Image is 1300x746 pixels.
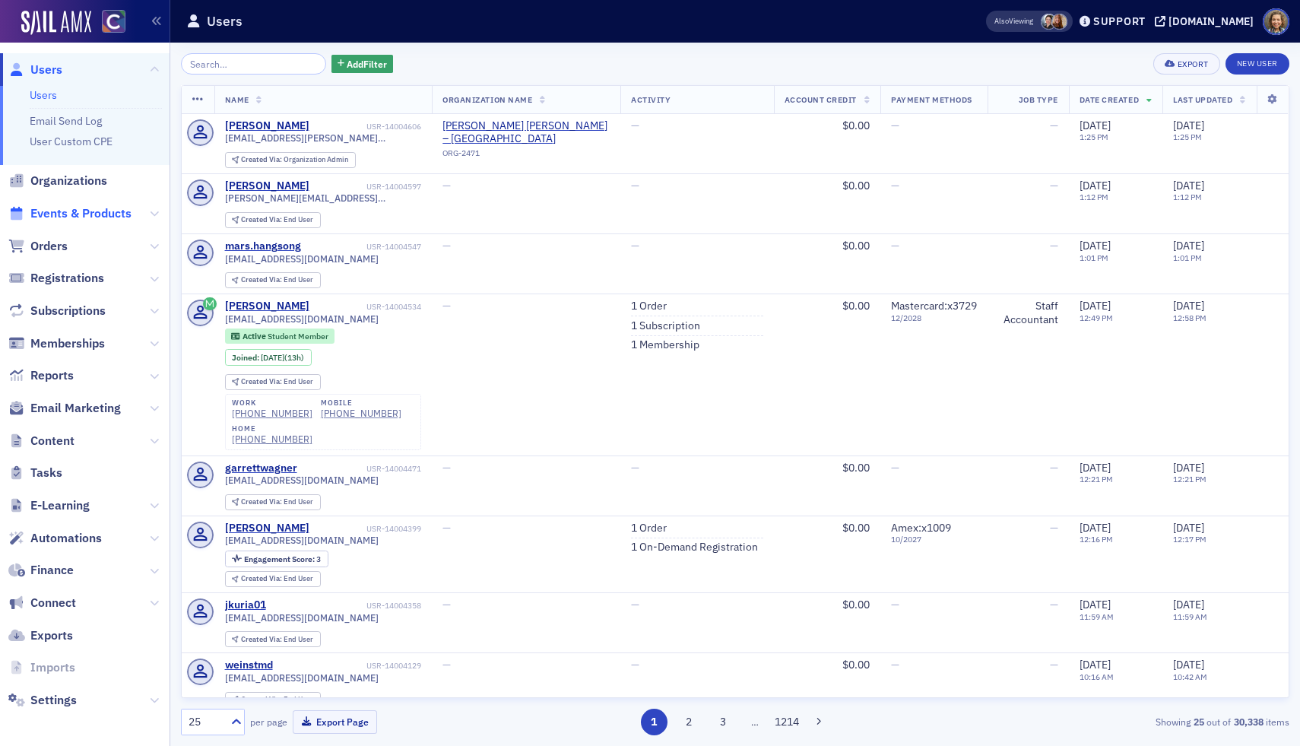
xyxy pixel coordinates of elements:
[12,260,292,306] div: Lindsay says…
[8,692,77,709] a: Settings
[241,694,284,704] span: Created Via :
[1080,521,1111,535] span: [DATE]
[232,433,312,445] a: [PHONE_NUMBER]
[1080,671,1114,682] time: 10:16 AM
[30,135,113,148] a: User Custom CPE
[225,349,312,366] div: Joined: 2025-08-21 00:00:00
[241,216,313,224] div: End User
[183,269,280,284] div: awesome! Thanks
[312,122,421,132] div: USR-14004606
[225,119,309,133] a: [PERSON_NAME]
[225,462,297,475] a: garrettwagner
[261,492,285,516] button: Send a message…
[12,351,292,411] div: Lindsay says…
[442,179,451,192] span: —
[1080,119,1111,132] span: [DATE]
[30,303,106,319] span: Subscriptions
[321,408,401,419] a: [PHONE_NUMBER]
[241,497,284,506] span: Created Via :
[241,214,284,224] span: Created Via :
[1080,534,1113,544] time: 12:16 PM
[891,179,899,192] span: —
[442,94,532,105] span: Organization Name
[744,715,766,729] span: …
[1080,252,1108,263] time: 1:01 PM
[225,374,321,390] div: Created Via: End User
[225,672,379,684] span: [EMAIL_ADDRESS][DOMAIN_NAME]
[442,461,451,475] span: —
[1080,598,1111,611] span: [DATE]
[1080,132,1108,142] time: 1:25 PM
[21,11,91,35] img: SailAMX
[442,521,451,535] span: —
[225,253,379,265] span: [EMAIL_ADDRESS][DOMAIN_NAME]
[1168,14,1254,28] div: [DOMAIN_NAME]
[10,6,39,35] button: go back
[171,260,292,294] div: awesome! Thanks
[347,57,387,71] span: Add Filter
[13,466,291,492] textarea: Message…
[442,148,610,163] div: ORG-2471
[225,612,379,624] span: [EMAIL_ADDRESS][DOMAIN_NAME]
[1080,474,1113,484] time: 12:21 PM
[1173,132,1202,142] time: 1:25 PM
[631,598,639,611] span: —
[30,659,75,676] span: Imports
[30,173,107,189] span: Organizations
[8,367,74,384] a: Reports
[842,598,870,611] span: $0.00
[1173,611,1207,622] time: 11:59 AM
[442,119,610,146] a: [PERSON_NAME] [PERSON_NAME] – [GEOGRAPHIC_DATA]
[1050,119,1058,132] span: —
[30,270,104,287] span: Registrations
[12,411,292,476] div: Aidan says…
[641,709,667,735] button: 1
[1050,521,1058,535] span: —
[232,424,312,433] div: home
[261,352,284,363] span: [DATE]
[225,598,266,612] div: jkuria01
[303,242,421,252] div: USR-14004547
[1173,252,1202,263] time: 1:01 PM
[891,535,977,544] span: 10 / 2027
[631,658,639,671] span: —
[225,659,273,672] div: weinstmd
[30,205,132,222] span: Events & Products
[268,601,421,611] div: USR-14004358
[842,521,870,535] span: $0.00
[631,461,639,475] span: —
[631,522,667,535] a: 1 Order
[225,300,309,313] a: [PERSON_NAME]
[207,12,243,30] h1: Users
[24,115,106,130] div: Ya, no problem.
[1050,179,1058,192] span: —
[891,658,899,671] span: —
[225,272,321,288] div: Created Via: End User
[275,661,421,671] div: USR-14004129
[232,353,261,363] span: Joined :
[891,598,899,611] span: —
[1080,658,1111,671] span: [DATE]
[30,114,102,128] a: Email Send Log
[241,154,284,164] span: Created Via :
[1173,671,1207,682] time: 10:42 AM
[250,715,287,729] label: per page
[994,16,1009,26] div: Also
[891,299,977,313] span: Mastercard : x3729
[12,306,292,351] div: Aidan says…
[30,595,76,611] span: Connect
[891,94,972,105] span: Payment Methods
[30,400,121,417] span: Email Marketing
[241,275,284,284] span: Created Via :
[24,150,237,240] div: I did it, they are all restored to [PERSON_NAME] My Drive. I realized that I control her account ...
[631,119,639,132] span: —
[24,498,36,510] button: Emoji picker
[1050,239,1058,252] span: —
[8,433,75,449] a: Content
[24,421,237,465] div: I sent you her login information in [GEOGRAPHIC_DATA], did you receive it?
[631,319,700,333] a: 1 Subscription
[1173,94,1232,105] span: Last Updated
[1173,534,1206,544] time: 12:17 PM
